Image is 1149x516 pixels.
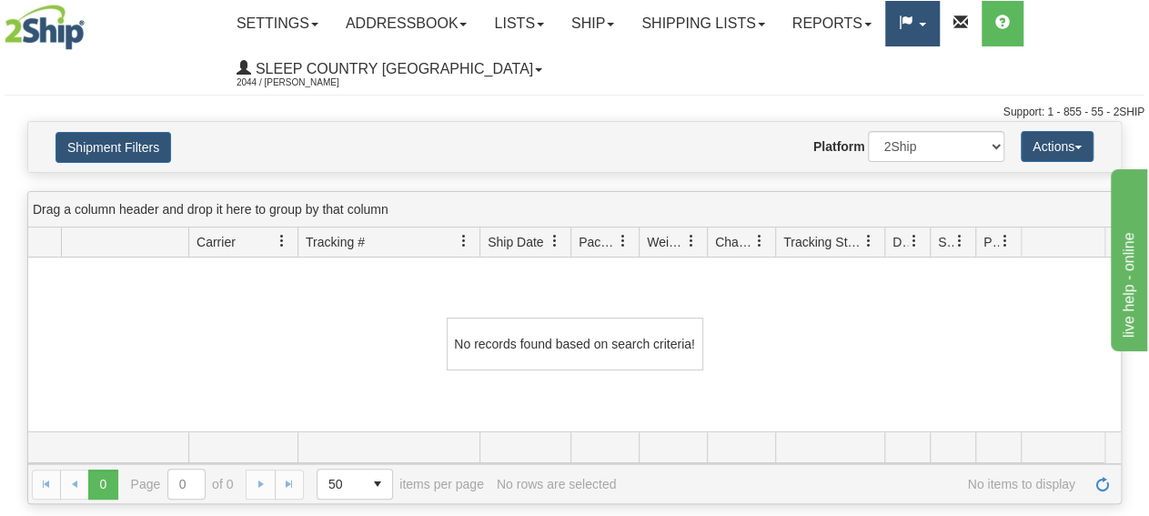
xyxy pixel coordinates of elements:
[629,477,1075,491] span: No items to display
[223,46,556,92] a: Sleep Country [GEOGRAPHIC_DATA] 2044 / [PERSON_NAME]
[332,1,481,46] a: Addressbook
[28,192,1121,228] div: grid grouping header
[608,226,639,257] a: Packages filter column settings
[853,226,884,257] a: Tracking Status filter column settings
[55,132,171,163] button: Shipment Filters
[251,61,533,76] span: Sleep Country [GEOGRAPHIC_DATA]
[267,226,297,257] a: Carrier filter column settings
[983,233,999,251] span: Pickup Status
[990,226,1021,257] a: Pickup Status filter column settings
[944,226,975,257] a: Shipment Issues filter column settings
[497,477,617,491] div: No rows are selected
[306,233,365,251] span: Tracking #
[899,226,930,257] a: Delivery Status filter column settings
[223,1,332,46] a: Settings
[1107,165,1147,350] iframe: chat widget
[88,470,117,499] span: Page 0
[197,233,236,251] span: Carrier
[1021,131,1094,162] button: Actions
[328,475,352,493] span: 50
[488,233,543,251] span: Ship Date
[5,105,1144,120] div: Support: 1 - 855 - 55 - 2SHIP
[14,11,168,33] div: live help - online
[480,1,557,46] a: Lists
[447,318,703,370] div: No records found based on search criteria!
[1088,470,1117,499] a: Refresh
[783,233,862,251] span: Tracking Status
[579,233,617,251] span: Packages
[744,226,775,257] a: Charge filter column settings
[237,74,373,92] span: 2044 / [PERSON_NAME]
[676,226,707,257] a: Weight filter column settings
[5,5,85,50] img: logo2044.jpg
[539,226,570,257] a: Ship Date filter column settings
[628,1,778,46] a: Shipping lists
[715,233,753,251] span: Charge
[813,137,865,156] label: Platform
[363,470,392,499] span: select
[892,233,908,251] span: Delivery Status
[938,233,953,251] span: Shipment Issues
[558,1,628,46] a: Ship
[779,1,885,46] a: Reports
[317,469,484,500] span: items per page
[131,469,234,500] span: Page of 0
[647,233,685,251] span: Weight
[449,226,479,257] a: Tracking # filter column settings
[317,469,393,500] span: Page sizes drop down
